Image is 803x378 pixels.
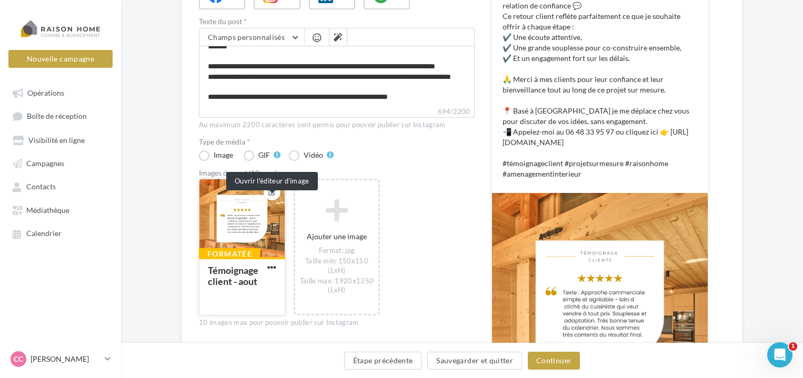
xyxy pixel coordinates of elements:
[26,229,62,238] span: Calendrier
[199,318,475,328] div: 10 images max pour pouvoir publier sur Instagram
[26,182,56,191] span: Contacts
[6,154,115,172] a: Campagnes
[208,264,258,287] div: Témoignage client - aout
[427,352,522,370] button: Sauvegarder et quitter
[8,50,113,68] button: Nouvelle campagne
[226,172,318,190] div: Ouvrir l'éditeur d’image
[27,88,64,97] span: Opérations
[199,248,260,260] div: Formatée
[26,206,69,214] span: Médiathèque
[28,136,85,145] span: Visibilité en ligne
[6,223,115,242] a: Calendrier
[789,342,797,351] span: 1
[199,28,304,46] button: Champs personnalisés
[8,349,113,369] a: CC [PERSON_NAME]
[199,169,475,177] div: Images du post (10 max)
[6,177,115,196] a: Contacts
[258,151,270,159] div: GIF
[528,352,580,370] button: Continuer
[304,151,323,159] div: Vidéo
[344,352,422,370] button: Étape précédente
[27,112,87,121] span: Boîte de réception
[6,83,115,102] a: Opérations
[6,130,115,149] a: Visibilité en ligne
[14,354,23,364] span: CC
[31,354,101,364] p: [PERSON_NAME]
[199,18,475,25] label: Texte du post *
[199,120,475,130] div: Au maximum 2200 caractères sont permis pour pouvoir publier sur Instagram
[199,106,475,118] label: 694/2200
[208,33,285,42] span: Champs personnalisés
[6,106,115,126] a: Boîte de réception
[199,138,475,146] label: Type de média *
[6,200,115,219] a: Médiathèque
[767,342,792,367] iframe: Intercom live chat
[26,159,64,168] span: Campagnes
[214,151,233,159] div: Image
